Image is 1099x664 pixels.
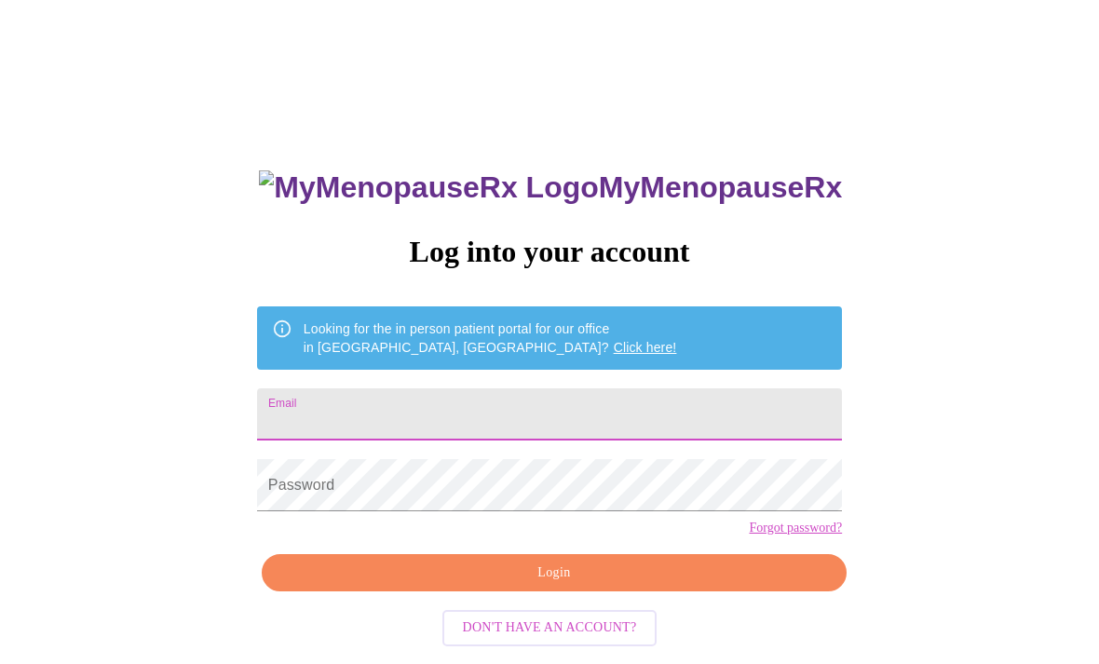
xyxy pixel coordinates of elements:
[749,521,842,535] a: Forgot password?
[283,562,825,585] span: Login
[442,610,658,646] button: Don't have an account?
[438,618,662,634] a: Don't have an account?
[259,170,842,205] h3: MyMenopauseRx
[259,170,598,205] img: MyMenopauseRx Logo
[262,554,847,592] button: Login
[257,235,842,269] h3: Log into your account
[304,312,677,364] div: Looking for the in person patient portal for our office in [GEOGRAPHIC_DATA], [GEOGRAPHIC_DATA]?
[614,340,677,355] a: Click here!
[463,617,637,640] span: Don't have an account?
